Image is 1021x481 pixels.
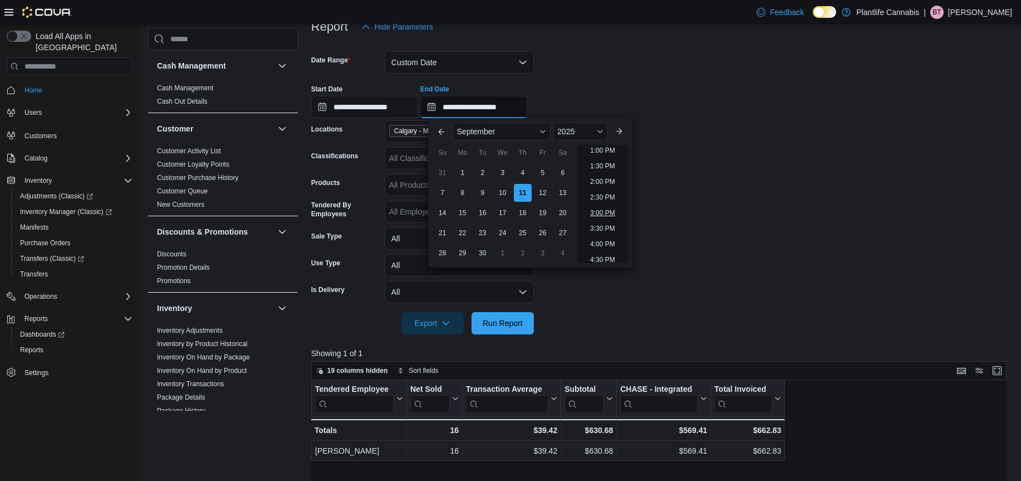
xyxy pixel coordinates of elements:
[11,235,137,251] button: Purchase Orders
[311,259,340,268] label: Use Type
[20,366,53,380] a: Settings
[948,6,1012,19] p: [PERSON_NAME]
[157,303,192,314] h3: Inventory
[157,84,213,93] span: Cash Management
[770,7,804,18] span: Feedback
[973,364,986,377] button: Display options
[312,364,392,377] button: 19 columns hidden
[24,86,42,95] span: Home
[514,164,532,182] div: day-4
[494,164,512,182] div: day-3
[24,154,47,163] span: Catalog
[16,190,132,203] span: Adjustments (Classic)
[148,247,298,292] div: Discounts & Promotions
[16,236,132,250] span: Purchase Orders
[557,127,575,136] span: 2025
[2,365,137,381] button: Settings
[24,368,48,377] span: Settings
[11,342,137,358] button: Reports
[157,226,273,237] button: Discounts & Promotions
[311,348,1013,359] p: Showing 1 of 1
[586,191,620,204] li: 2:30 PM
[553,123,608,140] div: Button. Open the year selector. 2025 is currently selected.
[20,290,62,303] button: Operations
[714,385,772,395] div: Total Invoiced
[434,204,451,222] div: day-14
[534,144,552,162] div: Fr
[276,59,289,72] button: Cash Management
[990,364,1004,377] button: Enter fullscreen
[157,353,250,361] a: Inventory On Hand by Package
[16,268,52,281] a: Transfers
[11,251,137,266] a: Transfers (Classic)
[24,176,52,185] span: Inventory
[577,145,628,263] ul: Time
[955,364,968,377] button: Keyboard shortcuts
[157,366,247,375] span: Inventory On Hand by Product
[157,98,208,105] a: Cash Out Details
[157,173,239,182] span: Customer Purchase History
[586,159,620,173] li: 1:30 PM
[20,270,48,279] span: Transfers
[157,200,204,209] span: New Customers
[620,444,707,458] div: $569.41
[20,290,132,303] span: Operations
[514,144,532,162] div: Th
[474,164,492,182] div: day-2
[410,444,459,458] div: 16
[157,339,248,348] span: Inventory by Product Historical
[433,123,450,140] button: Previous Month
[16,343,132,357] span: Reports
[385,281,534,303] button: All
[16,252,132,265] span: Transfers (Classic)
[2,289,137,304] button: Operations
[315,424,403,437] div: Totals
[276,302,289,315] button: Inventory
[534,184,552,202] div: day-12
[494,244,512,262] div: day-1
[7,77,132,410] nav: Complex example
[157,264,210,271] a: Promotion Details
[620,385,698,413] div: CHASE - Integrated
[16,328,69,341] a: Dashboards
[474,144,492,162] div: Tu
[714,385,781,413] button: Total Invoiced
[554,244,572,262] div: day-4
[586,206,620,220] li: 3:00 PM
[454,164,472,182] div: day-1
[457,127,495,136] span: September
[20,129,61,143] a: Customers
[472,312,534,334] button: Run Report
[454,204,472,222] div: day-15
[453,123,551,140] div: Button. Open the month selector. September is currently selected.
[24,108,42,117] span: Users
[20,106,46,119] button: Users
[393,364,443,377] button: Sort fields
[2,311,137,327] button: Reports
[20,192,93,201] span: Adjustments (Classic)
[565,385,604,413] div: Subtotal
[514,204,532,222] div: day-18
[20,366,132,380] span: Settings
[157,367,247,375] a: Inventory On Hand by Product
[157,303,273,314] button: Inventory
[16,205,116,218] a: Inventory Manager (Classic)
[466,385,548,413] div: Transaction Average
[565,385,604,395] div: Subtotal
[11,220,137,235] button: Manifests
[434,184,451,202] div: day-7
[157,380,224,388] a: Inventory Transactions
[311,201,380,218] label: Tendered By Employees
[16,236,75,250] a: Purchase Orders
[315,385,403,413] button: Tendered Employee
[24,314,48,323] span: Reports
[586,237,620,251] li: 4:00 PM
[20,207,112,216] span: Inventory Manager (Classic)
[311,96,418,118] input: Press the down key to open a popover containing a calendar.
[311,56,351,65] label: Date Range
[932,6,941,19] span: BT
[714,444,781,458] div: $662.83
[311,85,343,94] label: Start Date
[157,187,208,195] a: Customer Queue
